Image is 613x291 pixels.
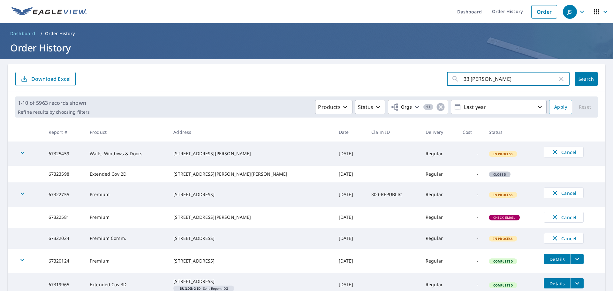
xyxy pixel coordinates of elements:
td: Regular [420,142,458,166]
th: Date [334,123,366,142]
button: filesDropdownBtn-67319965 [571,278,584,288]
span: In Process [489,236,517,241]
input: Address, Report #, Claim ID, etc. [464,70,557,88]
th: Product [85,123,168,142]
em: Building ID [180,287,201,290]
td: - [458,207,484,228]
th: Delivery [420,123,458,142]
td: [DATE] [334,182,366,207]
button: detailsBtn-67320124 [544,254,571,264]
td: [DATE] [334,249,366,273]
td: Extended Cov 2D [85,166,168,182]
button: Download Excel [15,72,76,86]
td: [DATE] [334,166,366,182]
button: Cancel [544,212,584,223]
span: Details [548,256,567,262]
p: 1-10 of 5963 records shown [18,99,90,107]
td: 67320124 [43,249,85,273]
div: [STREET_ADDRESS] [173,278,329,285]
td: 300-REPUBLIC [366,182,420,207]
button: Cancel [544,147,584,157]
td: Premium [85,249,168,273]
button: Orgs11 [388,100,448,114]
p: Refine results by choosing filters [18,109,90,115]
td: Premium Comm. [85,228,168,249]
span: Dashboard [10,30,35,37]
td: Regular [420,207,458,228]
td: 67322024 [43,228,85,249]
span: 11 [423,105,433,109]
a: Order [531,5,557,19]
div: [STREET_ADDRESS][PERSON_NAME] [173,150,329,157]
td: - [458,182,484,207]
span: Completed [489,283,517,287]
div: [STREET_ADDRESS] [173,235,329,241]
img: EV Logo [11,7,87,17]
nav: breadcrumb [8,28,605,39]
td: Premium [85,207,168,228]
td: Premium [85,182,168,207]
td: - [458,249,484,273]
td: 67323598 [43,166,85,182]
button: Apply [549,100,572,114]
span: Check Email [489,215,519,220]
span: Cancel [550,189,577,197]
h1: Order History [8,41,605,54]
td: Walls, Windows & Doors [85,142,168,166]
td: 67322755 [43,182,85,207]
td: - [458,166,484,182]
a: Dashboard [8,28,38,39]
td: 67325459 [43,142,85,166]
div: JS [563,5,577,19]
p: Products [318,103,340,111]
span: Details [548,280,567,287]
button: filesDropdownBtn-67320124 [571,254,584,264]
button: Last year [451,100,547,114]
td: [DATE] [334,142,366,166]
span: Search [580,76,593,82]
td: Regular [420,166,458,182]
th: Claim ID [366,123,420,142]
button: detailsBtn-67319965 [544,278,571,288]
p: Order History [45,30,75,37]
div: [STREET_ADDRESS][PERSON_NAME] [173,214,329,220]
span: Cancel [550,213,577,221]
th: Report # [43,123,85,142]
button: Cancel [544,233,584,244]
button: Search [575,72,598,86]
span: Cancel [550,234,577,242]
div: [STREET_ADDRESS][PERSON_NAME][PERSON_NAME] [173,171,329,177]
button: Cancel [544,188,584,198]
td: Regular [420,228,458,249]
button: Status [355,100,385,114]
span: Orgs [391,103,412,111]
li: / [41,30,42,37]
td: 67322581 [43,207,85,228]
td: Regular [420,249,458,273]
td: [DATE] [334,228,366,249]
span: Closed [489,172,510,177]
td: Regular [420,182,458,207]
button: Products [315,100,352,114]
p: Status [358,103,374,111]
th: Address [168,123,334,142]
td: [DATE] [334,207,366,228]
th: Cost [458,123,484,142]
span: In Process [489,193,517,197]
div: [STREET_ADDRESS] [173,258,329,264]
div: [STREET_ADDRESS] [173,191,329,198]
p: Download Excel [31,75,71,82]
th: Status [484,123,539,142]
td: - [458,142,484,166]
span: Completed [489,259,517,264]
p: Last year [461,102,536,113]
span: Split Report: DG [176,287,232,290]
span: Cancel [550,148,577,156]
span: Apply [554,103,567,111]
span: In Process [489,152,517,156]
td: - [458,228,484,249]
